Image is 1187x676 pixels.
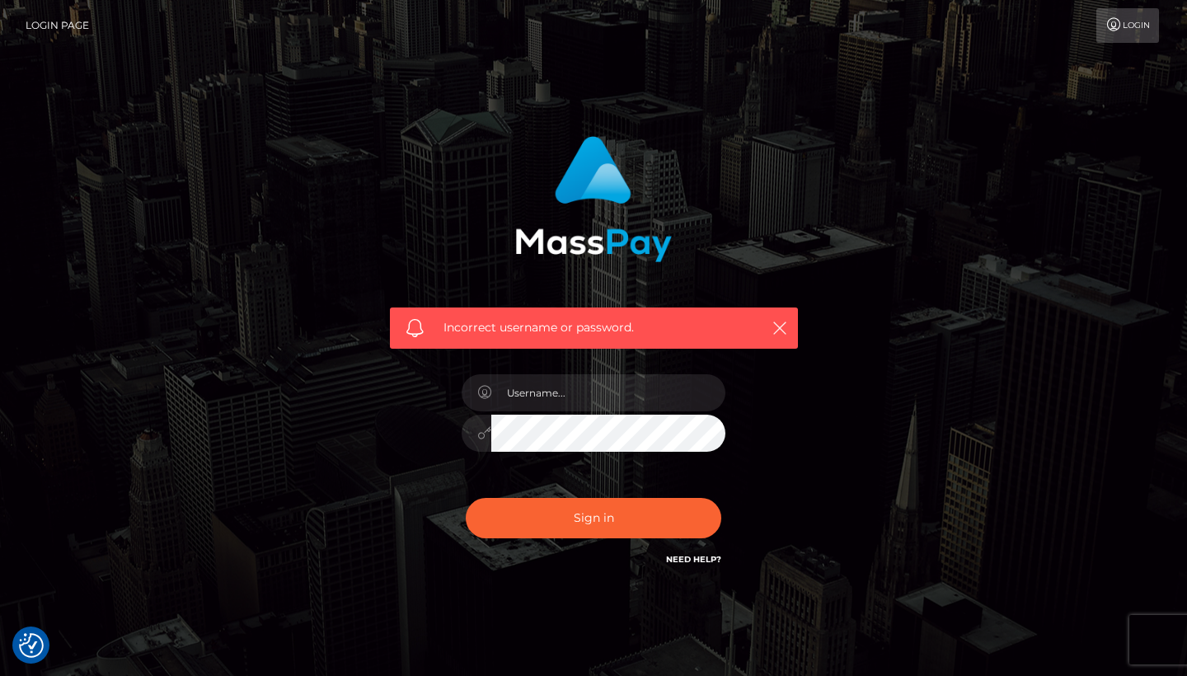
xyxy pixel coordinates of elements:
button: Consent Preferences [19,633,44,658]
button: Sign in [466,498,721,538]
span: Incorrect username or password. [443,319,744,336]
a: Login [1096,8,1159,43]
a: Login Page [26,8,89,43]
img: Revisit consent button [19,633,44,658]
input: Username... [491,374,725,411]
a: Need Help? [666,554,721,565]
img: MassPay Login [515,136,672,262]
